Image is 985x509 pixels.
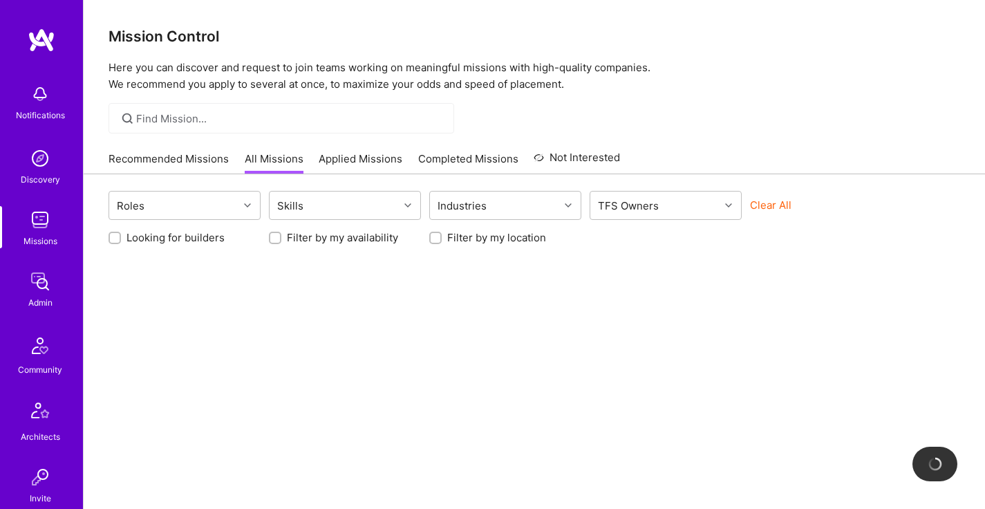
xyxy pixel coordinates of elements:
[565,202,572,209] i: icon Chevron
[136,111,444,126] input: Find Mission...
[21,429,60,444] div: Architects
[109,28,960,45] h3: Mission Control
[113,196,148,216] div: Roles
[28,28,55,53] img: logo
[274,196,307,216] div: Skills
[18,362,62,377] div: Community
[418,151,518,174] a: Completed Missions
[24,234,57,248] div: Missions
[26,268,54,295] img: admin teamwork
[750,198,791,212] button: Clear All
[30,491,51,506] div: Invite
[126,230,225,245] label: Looking for builders
[26,145,54,172] img: discovery
[434,196,490,216] div: Industries
[24,329,57,362] img: Community
[26,80,54,108] img: bell
[26,463,54,491] img: Invite
[244,202,251,209] i: icon Chevron
[404,202,411,209] i: icon Chevron
[24,396,57,429] img: Architects
[447,230,546,245] label: Filter by my location
[534,149,620,174] a: Not Interested
[109,59,960,93] p: Here you can discover and request to join teams working on meaningful missions with high-quality ...
[594,196,662,216] div: TFS Owners
[26,206,54,234] img: teamwork
[245,151,303,174] a: All Missions
[319,151,402,174] a: Applied Missions
[725,202,732,209] i: icon Chevron
[120,111,135,127] i: icon SearchGrey
[927,456,944,472] img: loading
[109,151,229,174] a: Recommended Missions
[287,230,398,245] label: Filter by my availability
[28,295,53,310] div: Admin
[16,108,65,122] div: Notifications
[21,172,60,187] div: Discovery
